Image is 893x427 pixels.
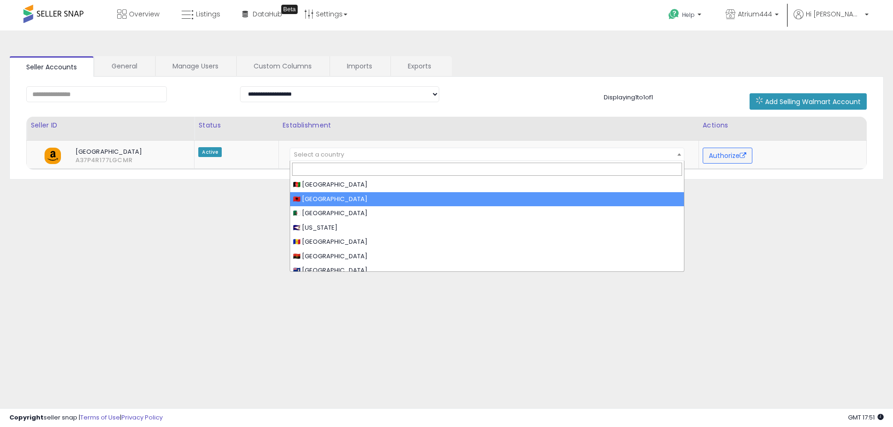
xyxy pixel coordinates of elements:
span: Help [682,11,695,19]
li: 🇦🇩 [GEOGRAPHIC_DATA] [290,235,684,249]
li: 🇦🇴 [GEOGRAPHIC_DATA] [290,249,684,264]
a: Imports [330,56,390,76]
li: 🇦🇸 [US_STATE] [290,221,684,235]
a: Exports [391,56,451,76]
span: 2025-09-15 17:51 GMT [848,413,884,422]
div: Status [198,120,274,130]
div: seller snap | | [9,413,163,422]
a: General [95,56,154,76]
span: Overview [129,9,159,19]
li: 🇦🇮 [GEOGRAPHIC_DATA] [290,263,684,278]
span: Listings [196,9,220,19]
a: Help [661,1,711,30]
a: Privacy Policy [121,413,163,422]
div: Establishment [283,120,695,130]
a: Terms of Use [80,413,120,422]
img: amazon.png [45,148,61,164]
div: Seller ID [30,120,190,130]
span: Active [198,147,222,157]
span: Atrium444 [738,9,772,19]
button: Authorize [703,148,752,164]
a: Hi [PERSON_NAME] [794,9,869,30]
a: Seller Accounts [9,56,94,77]
i: Get Help [668,8,680,20]
span: Select a country [294,150,344,159]
a: Manage Users [156,56,235,76]
li: 🇦🇱 [GEOGRAPHIC_DATA] [290,192,684,207]
li: 🇩🇿 [GEOGRAPHIC_DATA] [290,206,684,221]
div: Tooltip anchor [281,5,298,14]
span: A37P4R177LGCMR [68,156,86,165]
span: Add Selling Walmart Account [765,97,861,106]
a: Custom Columns [237,56,329,76]
span: [GEOGRAPHIC_DATA] [68,148,173,156]
li: 🇦🇫 [GEOGRAPHIC_DATA] [290,178,684,192]
button: Add Selling Walmart Account [750,93,867,110]
span: Hi [PERSON_NAME] [806,9,862,19]
strong: Copyright [9,413,44,422]
span: Displaying 1 to 1 of 1 [604,93,653,102]
div: Actions [703,120,863,130]
span: DataHub [253,9,282,19]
